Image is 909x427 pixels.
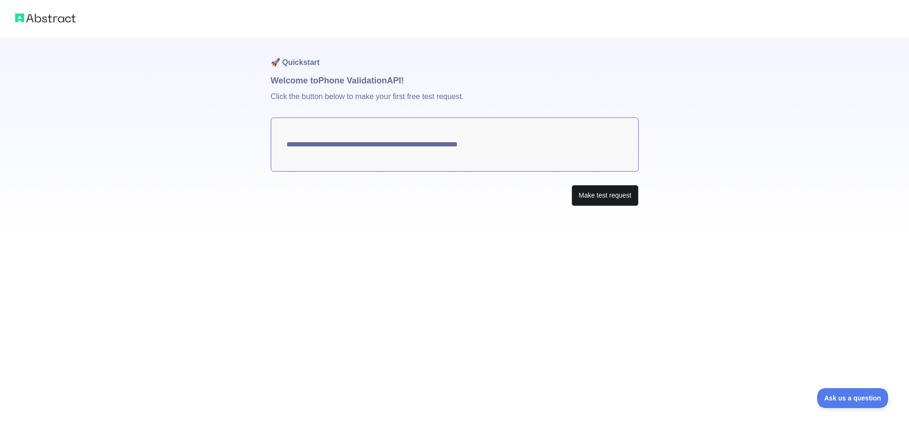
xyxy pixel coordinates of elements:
h1: Welcome to Phone Validation API! [271,74,639,87]
img: Abstract logo [15,11,76,25]
h1: 🚀 Quickstart [271,38,639,74]
button: Make test request [571,185,638,206]
p: Click the button below to make your first free test request. [271,87,639,118]
iframe: Toggle Customer Support [817,388,890,408]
